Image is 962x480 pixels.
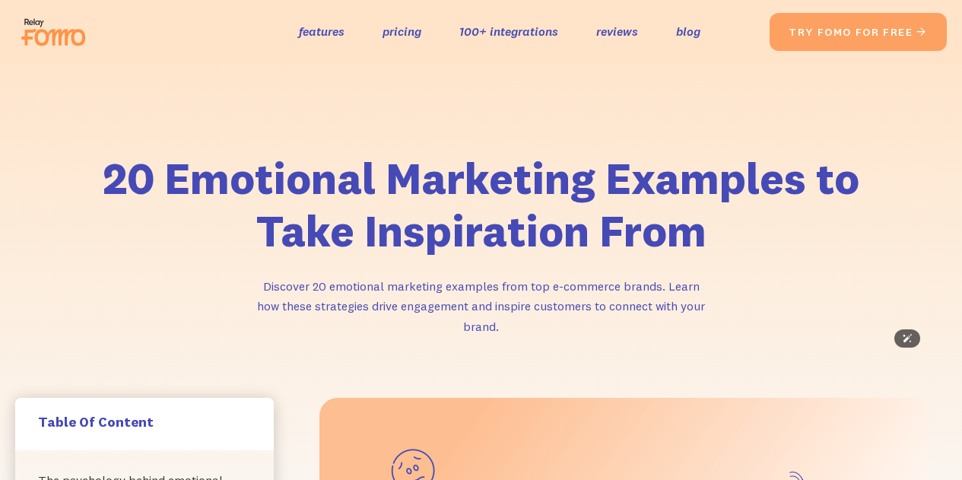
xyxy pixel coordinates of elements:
p: Discover 20 emotional marketing examples from top e-commerce brands. Learn how these strategies d... [253,276,710,337]
h1: 20 Emotional Marketing Examples to Take Inspiration From [94,152,869,258]
a: features [299,21,344,43]
a: 100+ integrations [459,21,558,43]
a: pricing [383,21,421,43]
a: try fomo for free [770,13,947,51]
a: blog [676,21,700,43]
span:  [916,25,928,39]
a: reviews [596,21,638,43]
h5: Table Of Content [38,413,251,431]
